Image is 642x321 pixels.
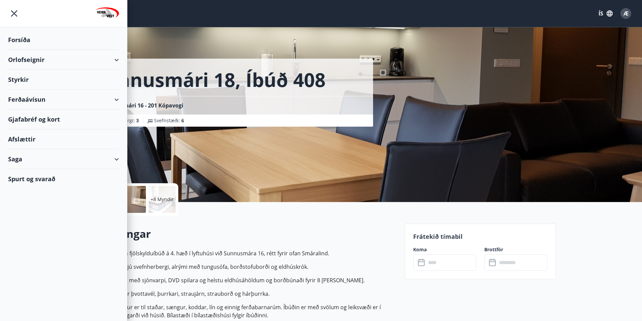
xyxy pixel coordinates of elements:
div: Styrkir [8,70,119,90]
div: Saga [8,149,119,169]
p: Góð 4 herbergja fjölskylduíbúð á 4. hæð í lyftuhúsi við Sunnusmára 16, rétt fyrir ofan Smáralind. [87,249,397,257]
p: Íbúðin er útbúin með sjónvarpi, DVD spilara og helstu eldhúsáhöldum og borðbúnaði fyrir 8 [PERSON... [87,276,397,284]
div: Afslættir [8,129,119,149]
div: Forsíða [8,30,119,50]
label: Brottför [484,246,547,253]
button: menu [8,7,20,20]
button: Æ [618,5,634,22]
div: Ferðaávísun [8,90,119,109]
div: Spurt og svarað [8,169,119,189]
button: ÍS [595,7,616,20]
span: 6 [181,117,184,124]
img: union_logo [95,7,119,21]
label: Koma [413,246,476,253]
p: Frátekið tímabil [413,232,547,241]
p: Allur rúmfatnaður er til staðar, sængur, koddar, lín og einnig ferðabarnarúm. Íbúðin er með svölu... [87,303,397,319]
h1: Sunnusmári 18, íbúð 408 [95,67,326,92]
p: Í íbúðinni eru þrjú svefnherbergi, alrými með tungusófa, borðstofuborði og eldhúskrók. [87,263,397,271]
h2: Upplýsingar [87,226,397,241]
span: Æ [623,10,629,17]
div: Orlofseignir [8,50,119,70]
p: Á baðherbergi er þvottavél, þurrkari, straujárn, strauborð og hárþurrka. [87,290,397,298]
span: 3 [136,117,139,124]
p: +8 Myndir [151,196,174,203]
span: Svefnstæði : [154,117,184,124]
span: Sunnusmári 16 - 201 Kópavogi [103,102,183,109]
div: Gjafabréf og kort [8,109,119,129]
